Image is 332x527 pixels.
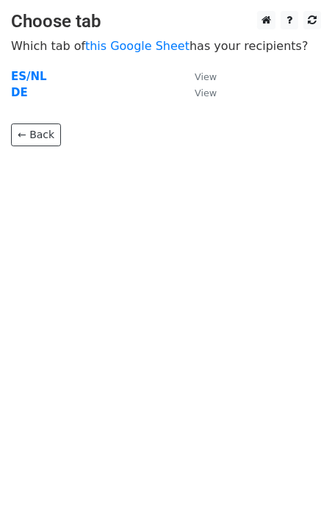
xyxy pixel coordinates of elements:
small: View [195,71,217,82]
a: ES/NL [11,70,47,83]
p: Which tab of has your recipients? [11,38,321,54]
small: View [195,87,217,98]
a: DE [11,86,28,99]
h3: Choose tab [11,11,321,32]
a: ← Back [11,123,61,146]
a: View [180,86,217,99]
a: View [180,70,217,83]
a: this Google Sheet [85,39,190,53]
